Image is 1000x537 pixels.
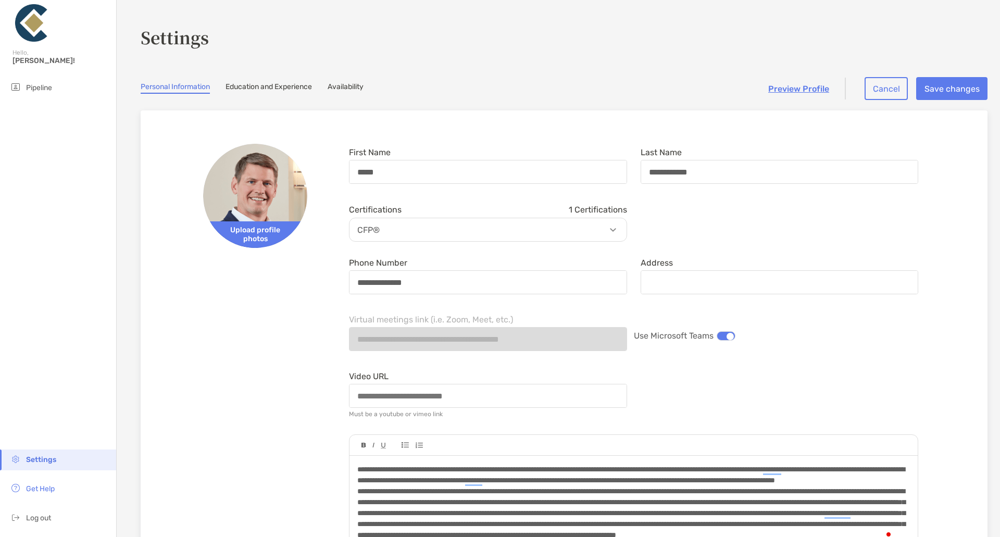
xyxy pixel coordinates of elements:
[26,514,51,522] span: Log out
[641,148,682,157] label: Last Name
[26,455,56,464] span: Settings
[349,410,443,418] div: Must be a youtube or vimeo link
[415,442,423,448] img: Editor control icon
[865,77,908,100] button: Cancel
[9,511,22,523] img: logout icon
[402,442,409,448] img: Editor control icon
[141,82,210,94] a: Personal Information
[226,82,312,94] a: Education and Experience
[9,482,22,494] img: get-help icon
[349,258,407,267] label: Phone Number
[768,84,829,94] a: Preview Profile
[203,221,307,248] span: Upload profile photos
[349,372,389,381] label: Video URL
[203,144,307,248] img: Avatar
[9,453,22,465] img: settings icon
[361,443,366,448] img: Editor control icon
[328,82,364,94] a: Availability
[349,148,391,157] label: First Name
[634,331,714,341] span: Use Microsoft Teams
[372,443,374,448] img: Editor control icon
[381,443,386,448] img: Editor control icon
[349,315,513,324] label: Virtual meetings link (i.e. Zoom, Meet, etc.)
[26,484,55,493] span: Get Help
[26,83,52,92] span: Pipeline
[141,25,988,49] h3: Settings
[641,258,673,267] label: Address
[349,205,627,215] div: Certifications
[9,81,22,93] img: pipeline icon
[12,4,50,42] img: Zoe Logo
[12,56,110,65] span: [PERSON_NAME]!
[569,205,627,215] span: 1 Certifications
[916,77,988,100] button: Save changes
[352,223,629,236] p: CFP®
